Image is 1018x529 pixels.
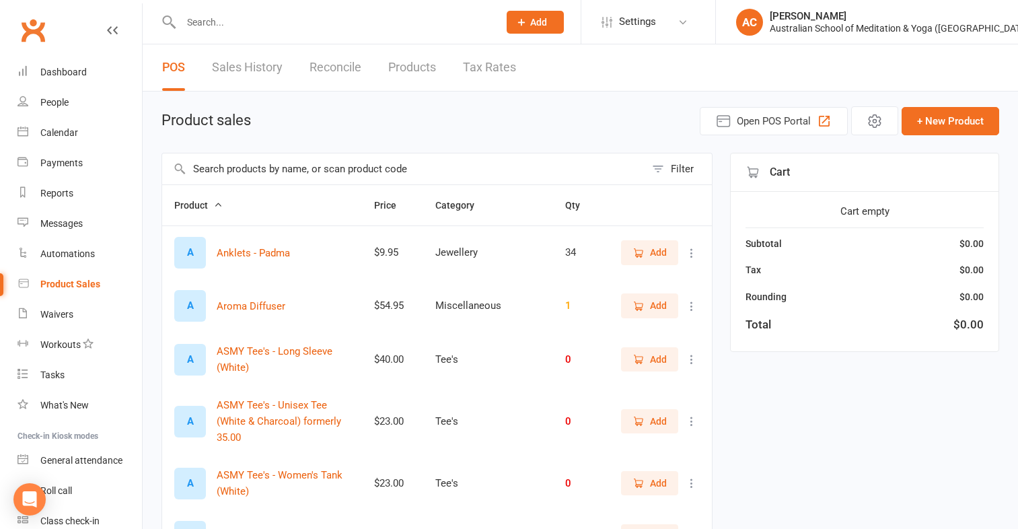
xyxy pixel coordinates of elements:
[645,153,712,184] button: Filter
[162,153,645,184] input: Search products by name, or scan product code
[40,157,83,168] div: Payments
[174,237,206,269] div: Set product image
[565,200,595,211] span: Qty
[953,316,984,334] div: $0.00
[435,200,489,211] span: Category
[650,245,667,260] span: Add
[17,446,142,476] a: General attendance kiosk mode
[212,44,283,91] a: Sales History
[174,290,206,322] div: Set product image
[174,344,206,376] div: Set product image
[40,309,73,320] div: Waivers
[40,218,83,229] div: Messages
[746,262,761,277] div: Tax
[621,471,678,495] button: Add
[17,269,142,299] a: Product Sales
[40,339,81,350] div: Workouts
[161,112,251,129] h1: Product sales
[565,354,595,365] div: 0
[16,13,50,47] a: Clubworx
[621,240,678,264] button: Add
[507,11,564,34] button: Add
[17,299,142,330] a: Waivers
[177,13,489,32] input: Search...
[40,400,89,411] div: What's New
[650,414,667,429] span: Add
[374,247,411,258] div: $9.95
[435,354,541,365] div: Tee's
[17,330,142,360] a: Workouts
[374,416,411,427] div: $23.00
[731,153,998,192] div: Cart
[435,416,541,427] div: Tee's
[388,44,436,91] a: Products
[17,390,142,421] a: What's New
[650,476,667,491] span: Add
[40,248,95,259] div: Automations
[565,478,595,489] div: 0
[40,369,65,380] div: Tasks
[671,161,694,177] div: Filter
[959,262,984,277] div: $0.00
[17,476,142,506] a: Roll call
[374,200,411,211] span: Price
[174,468,206,499] div: Set product image
[310,44,361,91] a: Reconcile
[40,188,73,199] div: Reports
[621,409,678,433] button: Add
[17,178,142,209] a: Reports
[650,352,667,367] span: Add
[621,347,678,372] button: Add
[435,478,541,489] div: Tee's
[700,107,848,135] button: Open POS Portal
[40,127,78,138] div: Calendar
[40,97,69,108] div: People
[746,203,984,219] div: Cart empty
[217,397,350,446] button: ASMY Tee's - Unisex Tee (White & Charcoal) formerly 35.00
[621,293,678,318] button: Add
[959,236,984,251] div: $0.00
[17,209,142,239] a: Messages
[40,279,100,289] div: Product Sales
[174,406,206,437] div: Set product image
[162,44,185,91] a: POS
[374,478,411,489] div: $23.00
[736,9,763,36] div: AC
[435,247,541,258] div: Jewellery
[40,516,100,526] div: Class check-in
[17,148,142,178] a: Payments
[746,289,787,304] div: Rounding
[435,197,489,213] button: Category
[374,197,411,213] button: Price
[217,245,290,261] button: Anklets - Padma
[17,118,142,148] a: Calendar
[17,360,142,390] a: Tasks
[17,87,142,118] a: People
[565,197,595,213] button: Qty
[746,316,771,334] div: Total
[40,67,87,77] div: Dashboard
[174,200,223,211] span: Product
[959,289,984,304] div: $0.00
[217,467,350,499] button: ASMY Tee's - Women's Tank (White)
[374,354,411,365] div: $40.00
[565,247,595,258] div: 34
[650,298,667,313] span: Add
[17,239,142,269] a: Automations
[463,44,516,91] a: Tax Rates
[746,236,782,251] div: Subtotal
[17,57,142,87] a: Dashboard
[174,197,223,213] button: Product
[530,17,547,28] span: Add
[40,455,122,466] div: General attendance
[565,300,595,312] div: 1
[565,416,595,427] div: 0
[902,107,999,135] button: + New Product
[619,7,656,37] span: Settings
[217,343,350,376] button: ASMY Tee's - Long Sleeve (White)
[13,483,46,516] div: Open Intercom Messenger
[374,300,411,312] div: $54.95
[40,485,72,496] div: Roll call
[737,113,811,129] span: Open POS Portal
[435,300,541,312] div: Miscellaneous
